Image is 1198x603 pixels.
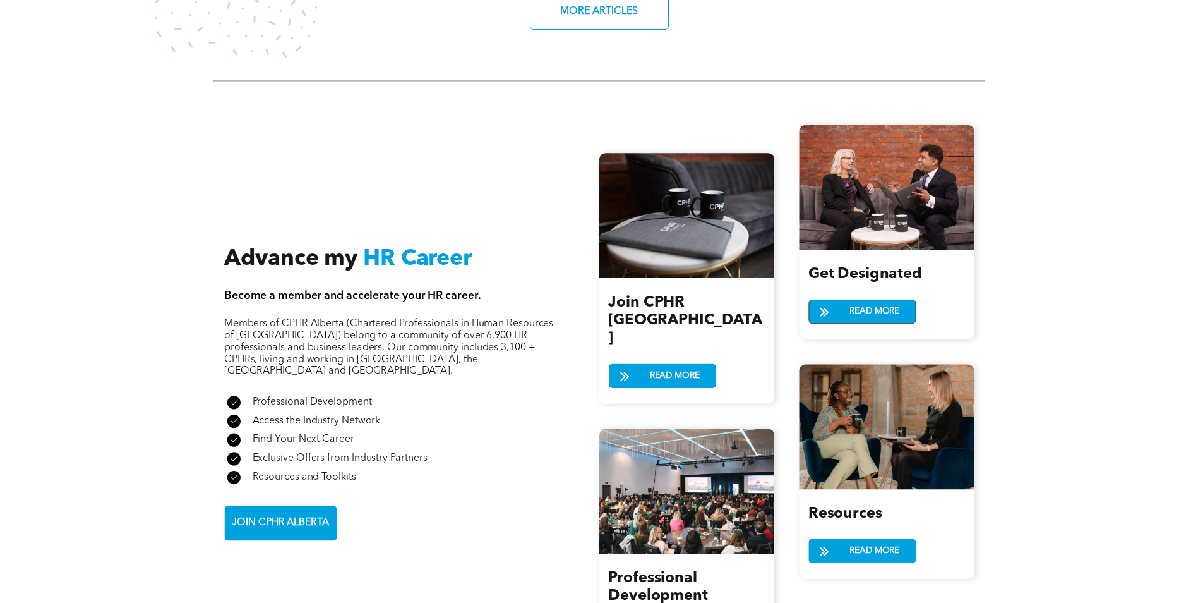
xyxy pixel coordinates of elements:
[645,364,704,387] span: READ MORE
[227,511,333,535] span: JOIN CPHR ALBERTA
[808,267,922,282] span: Get Designated
[845,539,904,563] span: READ MORE
[808,299,916,324] a: READ MORE
[808,506,882,521] span: Resources
[808,539,916,563] a: READ MORE
[253,453,428,463] span: Exclusive Offers from Industry Partners
[608,295,762,346] span: Join CPHR [GEOGRAPHIC_DATA]
[363,248,472,271] span: HR Career
[224,505,337,540] a: JOIN CPHR ALBERTA
[224,289,481,301] span: Become a member and accelerate your HR career.
[224,319,553,376] span: Members of CPHR Alberta (Chartered Professionals in Human Resources of [GEOGRAPHIC_DATA]) belong ...
[608,363,716,388] a: READ MORE
[253,434,354,444] span: Find Your Next Career
[845,300,904,323] span: READ MORE
[253,472,356,482] span: Resources and Toolkits
[253,397,372,407] span: Professional Development
[253,415,381,425] span: Access the Industry Network
[224,248,357,271] span: Advance my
